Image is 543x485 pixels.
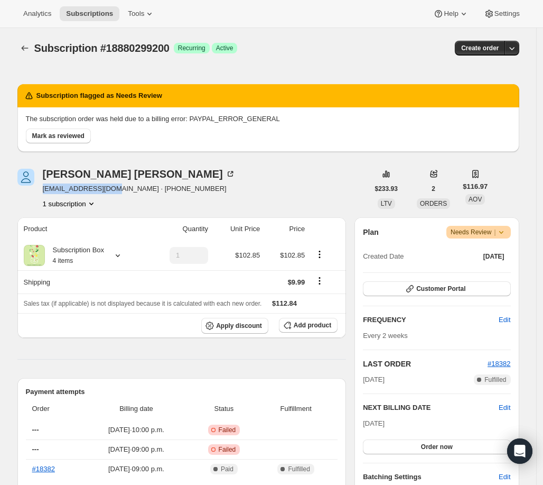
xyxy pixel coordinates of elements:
span: Add product [294,321,331,330]
span: Paid [221,465,233,473]
h2: Plan [363,227,379,237]
button: Apply discount [201,318,268,334]
button: Product actions [43,198,97,209]
button: Create order [455,41,505,56]
button: Help [427,6,475,21]
span: Needs Review [451,227,507,237]
span: LTV [381,200,392,207]
button: Product actions [311,249,328,260]
span: [EMAIL_ADDRESS][DOMAIN_NAME] · [PHONE_NUMBER] [43,184,236,194]
button: Add product [279,318,338,333]
button: Edit [492,312,517,328]
span: Failed [219,445,236,454]
span: Active [216,44,233,52]
span: Mark as reviewed [32,132,85,140]
span: AOV [469,196,482,203]
a: #18382 [32,465,55,473]
span: Subscription #18880299200 [34,42,170,54]
span: $112.84 [272,299,297,307]
th: Price [263,217,308,241]
span: $102.85 [280,251,305,259]
span: $116.97 [463,181,488,192]
p: The subscription order was held due to a billing error: PAYPAL_ERROR_GENERAL [26,114,511,124]
button: Analytics [17,6,58,21]
button: #18382 [488,359,510,369]
th: Product [17,217,147,241]
button: Order now [363,440,510,454]
span: Recurring [178,44,205,52]
span: Failed [219,426,236,434]
img: product img [24,245,45,266]
span: Every 2 weeks [363,332,408,340]
span: Help [444,10,458,18]
span: ORDERS [420,200,447,207]
div: [PERSON_NAME] [PERSON_NAME] [43,169,236,179]
span: --- [32,445,39,453]
h2: Subscription flagged as Needs Review [36,90,162,101]
div: Subscription Box [45,245,105,266]
th: Order [26,397,82,420]
span: [DATE] · 09:00 p.m. [85,444,187,455]
span: Sales tax (if applicable) is not displayed because it is calculated with each new order. [24,300,262,307]
span: 2 [432,185,435,193]
a: #18382 [488,360,510,368]
button: Tools [121,6,161,21]
span: Order now [421,443,453,451]
th: Shipping [17,270,147,294]
button: Customer Portal [363,281,510,296]
h2: Payment attempts [26,387,338,397]
button: Edit [499,402,510,413]
div: Open Intercom Messenger [507,438,532,464]
span: Create order [461,44,499,52]
small: 4 items [53,257,73,264]
h2: NEXT BILLING DATE [363,402,499,413]
span: Created Date [363,251,404,262]
span: | [494,228,495,236]
span: [DATE] [363,419,385,427]
span: [DATE] · 09:00 p.m. [85,464,187,474]
span: $233.93 [375,185,398,193]
span: Edit [499,472,510,482]
h6: Batching Settings [363,472,499,482]
span: Analytics [23,10,51,18]
span: Status [194,404,254,414]
span: --- [32,426,39,434]
span: Subscriptions [66,10,113,18]
span: Fulfilled [484,376,506,384]
span: Customer Portal [416,285,465,293]
button: Subscriptions [60,6,119,21]
button: Subscriptions [17,41,32,56]
span: Fulfillment [260,404,331,414]
span: [DATE] [483,252,504,261]
button: 2 [425,181,442,196]
h2: FREQUENCY [363,315,499,325]
span: $102.85 [235,251,260,259]
button: Shipping actions [311,275,328,287]
th: Unit Price [211,217,263,241]
span: Susan Dunning [17,169,34,186]
span: Apply discount [216,322,262,330]
button: Mark as reviewed [26,129,91,143]
th: Quantity [147,217,211,241]
button: Settings [478,6,526,21]
span: Tools [128,10,144,18]
span: Fulfilled [288,465,310,473]
span: $9.99 [288,278,305,286]
span: Settings [494,10,520,18]
button: [DATE] [477,249,511,264]
span: [DATE] [363,374,385,385]
h2: LAST ORDER [363,359,488,369]
span: [DATE] · 10:00 p.m. [85,425,187,435]
span: Billing date [85,404,187,414]
button: $233.93 [369,181,404,196]
span: Edit [499,315,510,325]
